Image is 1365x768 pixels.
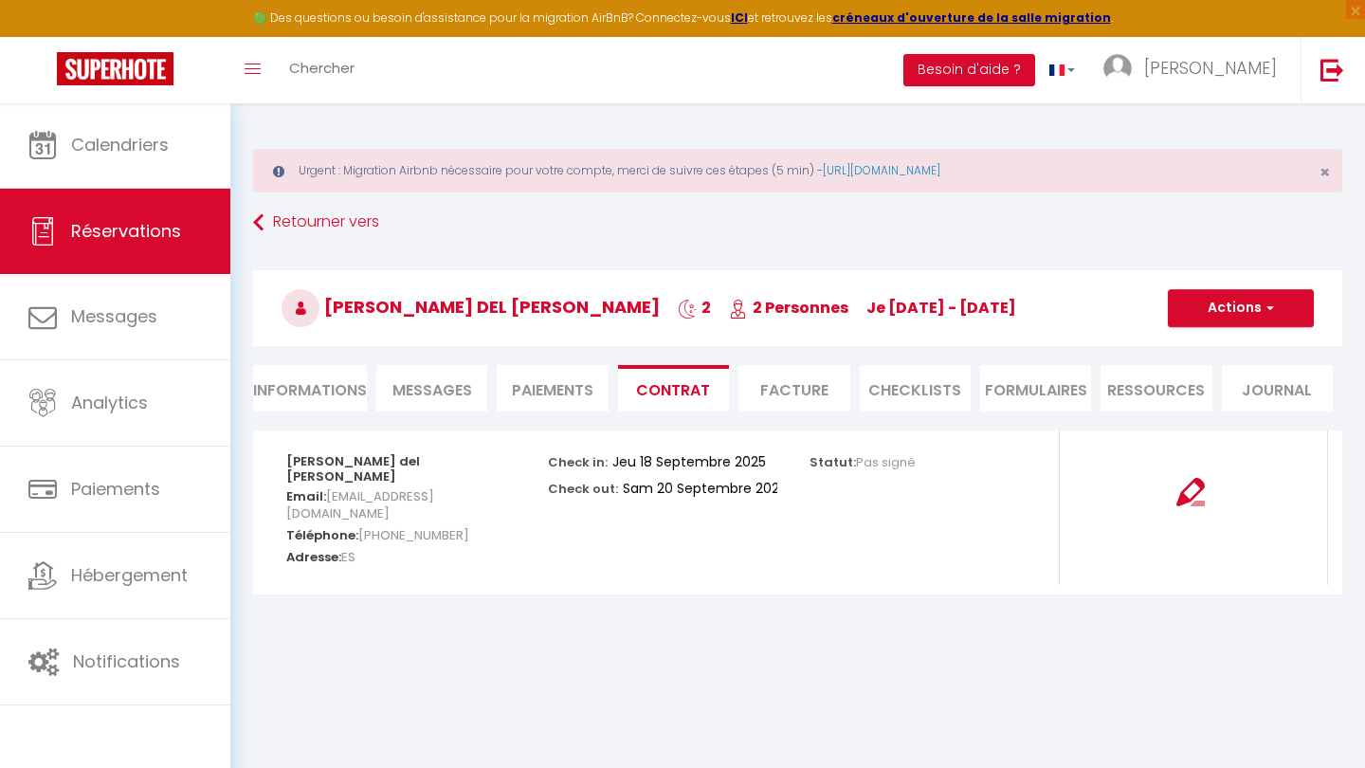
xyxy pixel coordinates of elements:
[1103,54,1132,82] img: ...
[1222,365,1333,411] li: Journal
[903,54,1035,86] button: Besoin d'aide ?
[253,365,367,411] li: Informations
[392,379,472,401] span: Messages
[253,206,1342,240] a: Retourner vers
[866,297,1016,319] span: je [DATE] - [DATE]
[71,391,148,414] span: Analytics
[823,162,940,178] a: [URL][DOMAIN_NAME]
[71,219,181,243] span: Réservations
[286,483,434,527] span: [EMAIL_ADDRESS][DOMAIN_NAME]
[73,649,180,673] span: Notifications
[275,37,369,103] a: Chercher
[1089,37,1301,103] a: ... [PERSON_NAME]
[678,297,711,319] span: 2
[1101,365,1211,411] li: Ressources
[860,365,971,411] li: CHECKLISTS
[71,133,169,156] span: Calendriers
[497,365,608,411] li: Paiements
[980,365,1091,411] li: FORMULAIRES
[729,297,848,319] span: 2 Personnes
[253,149,1342,192] div: Urgent : Migration Airbnb nécessaire pour votre compte, merci de suivre ces étapes (5 min) -
[286,452,420,485] strong: [PERSON_NAME] del [PERSON_NAME]
[1319,160,1330,184] span: ×
[548,449,608,471] p: Check in:
[286,548,341,566] strong: Adresse:
[71,477,160,501] span: Paiements
[1168,289,1314,327] button: Actions
[358,521,469,549] span: [PHONE_NUMBER]
[286,526,358,544] strong: Téléphone:
[1320,58,1344,82] img: logout
[341,543,355,571] span: ES
[1144,56,1277,80] span: [PERSON_NAME]
[738,365,849,411] li: Facture
[1176,478,1205,506] img: signing-contract
[856,453,916,471] span: Pas signé
[810,449,916,471] p: Statut:
[289,58,355,78] span: Chercher
[1319,164,1330,181] button: Close
[731,9,748,26] a: ICI
[71,563,188,587] span: Hébergement
[282,295,660,319] span: [PERSON_NAME] del [PERSON_NAME]
[57,52,173,85] img: Super Booking
[548,476,618,498] p: Check out:
[618,365,729,411] li: Contrat
[286,487,326,505] strong: Email:
[71,304,157,328] span: Messages
[832,9,1111,26] a: créneaux d'ouverture de la salle migration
